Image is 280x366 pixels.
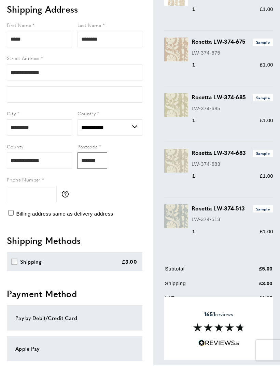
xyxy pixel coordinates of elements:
button: More information [62,191,72,198]
h3: Rosetta LW-374-513 [192,205,273,213]
p: LW-374-675 [192,49,273,58]
img: Rosetta LW-374-683 [164,149,188,173]
span: £1.00 [260,229,273,235]
img: Reviews.io 5 stars [198,340,239,347]
p: LW-374-685 [192,105,273,113]
td: VAT [165,295,239,308]
span: Last Name [78,22,101,29]
span: Country [78,111,96,117]
div: Apple Pay [15,345,134,353]
span: City [7,111,16,117]
span: £1.00 [260,118,273,124]
span: First Name [7,22,31,29]
strong: 1651 [204,311,215,319]
td: Shipping [165,280,239,293]
td: £5.00 [239,265,272,279]
span: Sample [253,95,273,102]
img: Reviews section [193,324,244,332]
img: Rosetta LW-374-685 [164,94,188,118]
input: Billing address same as delivery address [8,211,14,216]
td: Subtotal [165,265,239,279]
span: £1.00 [260,7,273,13]
span: County [7,144,23,150]
span: Phone Number [7,177,41,184]
div: £3.00 [122,258,137,266]
div: 1 [192,6,205,14]
img: Rosetta LW-374-675 [164,38,188,62]
span: £1.00 [260,62,273,68]
span: Postcode [78,144,98,150]
span: Sample [253,39,273,46]
div: 1 [192,117,205,125]
div: 1 [192,228,205,236]
div: Shipping [20,258,42,266]
p: LW-374-683 [192,161,273,169]
span: Street Address [7,55,40,62]
td: £3.00 [239,280,272,293]
h3: Rosetta LW-374-683 [192,149,273,158]
div: Pay by Debit/Credit Card [15,314,134,323]
div: 1 [192,61,205,70]
span: Billing address same as delivery address [16,211,113,217]
div: 1 [192,173,205,181]
h2: Shipping Address [7,4,142,16]
p: LW-374-513 [192,216,273,224]
span: Sample [253,206,273,213]
img: Rosetta LW-374-513 [164,205,188,229]
td: £0.85 [239,295,272,308]
h2: Shipping Methods [7,235,142,247]
h3: Rosetta LW-374-685 [192,94,273,102]
h2: Payment Method [7,288,142,301]
span: Sample [253,150,273,158]
h3: Rosetta LW-374-675 [192,38,273,46]
span: reviews [204,311,233,318]
span: £1.00 [260,174,273,179]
